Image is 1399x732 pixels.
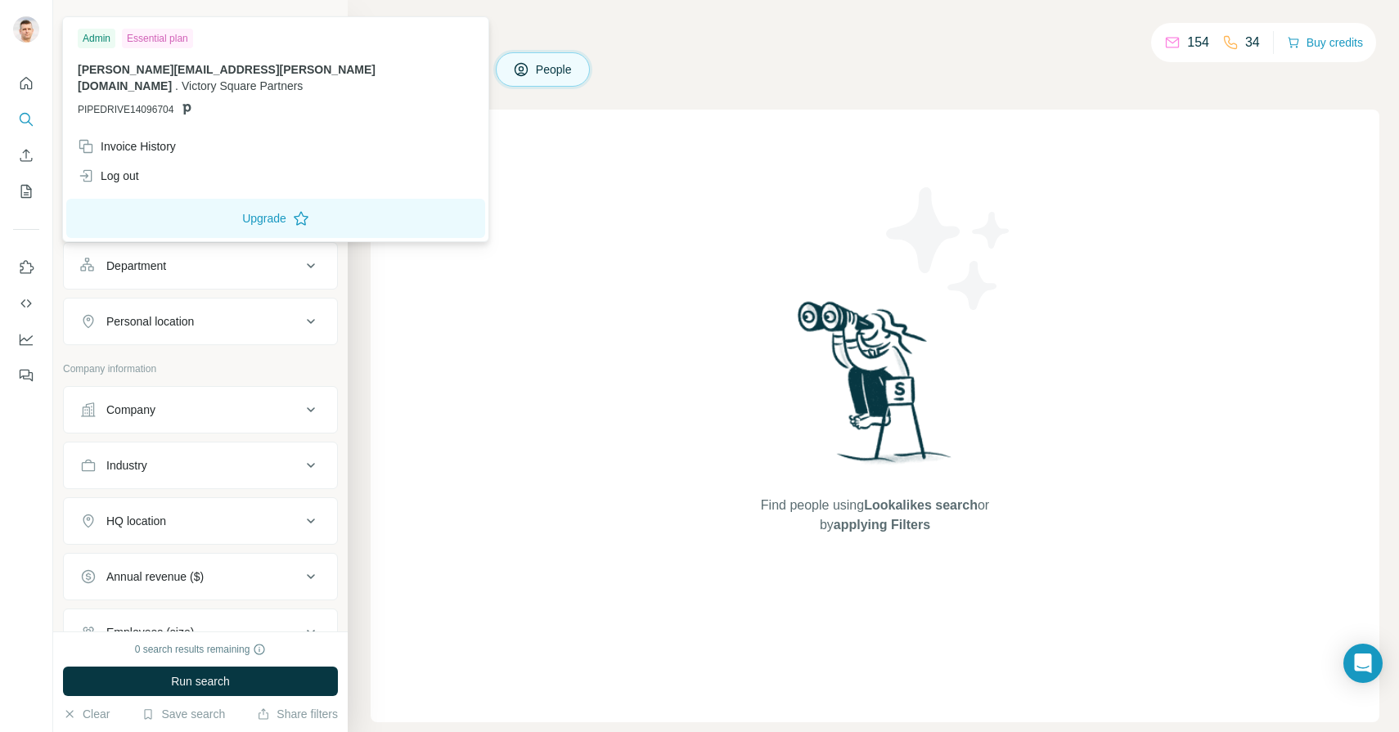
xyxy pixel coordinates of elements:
[13,69,39,98] button: Quick start
[63,667,338,696] button: Run search
[13,177,39,206] button: My lists
[122,29,193,48] div: Essential plan
[64,446,337,485] button: Industry
[875,175,1023,322] img: Surfe Illustration - Stars
[790,297,960,479] img: Surfe Illustration - Woman searching with binoculars
[66,199,485,238] button: Upgrade
[182,79,303,92] span: Victory Square Partners
[13,16,39,43] img: Avatar
[106,568,204,585] div: Annual revenue ($)
[834,518,930,532] span: applying Filters
[78,168,139,184] div: Log out
[78,29,115,48] div: Admin
[106,402,155,418] div: Company
[63,15,115,29] div: New search
[257,706,338,722] button: Share filters
[64,557,337,596] button: Annual revenue ($)
[175,79,178,92] span: .
[171,673,230,689] span: Run search
[64,613,337,652] button: Employees (size)
[64,302,337,341] button: Personal location
[1343,644,1383,683] div: Open Intercom Messenger
[64,390,337,429] button: Company
[106,457,147,474] div: Industry
[135,642,267,657] div: 0 search results remaining
[106,258,166,274] div: Department
[864,498,978,512] span: Lookalikes search
[13,105,39,134] button: Search
[78,102,173,117] span: PIPEDRIVE14096704
[371,20,1379,43] h4: Search
[13,289,39,318] button: Use Surfe API
[63,706,110,722] button: Clear
[744,496,1005,535] span: Find people using or by
[142,706,225,722] button: Save search
[1245,33,1260,52] p: 34
[1187,33,1209,52] p: 154
[13,141,39,170] button: Enrich CSV
[1287,31,1363,54] button: Buy credits
[106,624,194,640] div: Employees (size)
[78,138,176,155] div: Invoice History
[536,61,574,78] span: People
[13,253,39,282] button: Use Surfe on LinkedIn
[78,63,376,92] span: [PERSON_NAME][EMAIL_ADDRESS][PERSON_NAME][DOMAIN_NAME]
[106,513,166,529] div: HQ location
[64,501,337,541] button: HQ location
[64,246,337,285] button: Department
[106,313,194,330] div: Personal location
[63,362,338,376] p: Company information
[13,361,39,390] button: Feedback
[285,10,348,34] button: Hide
[13,325,39,354] button: Dashboard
